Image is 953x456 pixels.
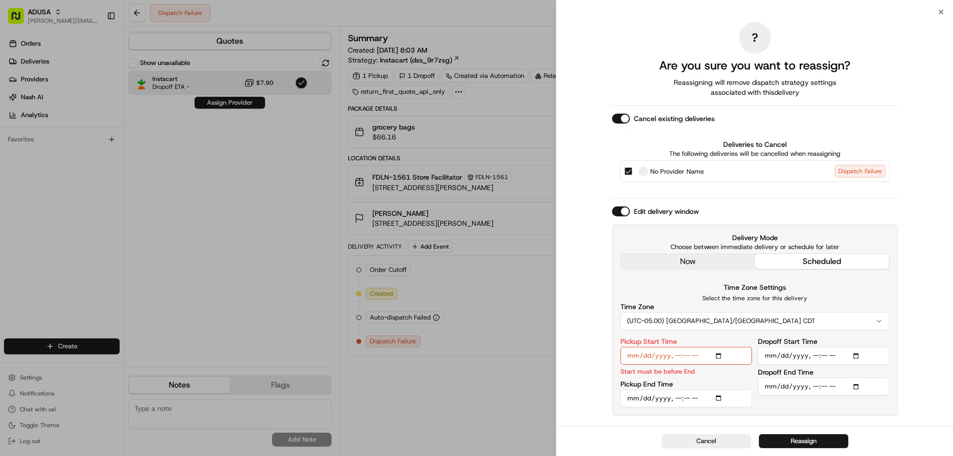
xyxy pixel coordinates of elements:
[662,434,751,448] button: Cancel
[634,114,715,124] label: Cancel existing deliveries
[10,10,30,30] img: Nash
[620,381,673,388] label: Pickup End Time
[10,40,181,56] p: Welcome 👋
[620,303,654,310] label: Time Zone
[20,144,76,154] span: Knowledge Base
[620,338,677,345] label: Pickup Start Time
[70,168,120,176] a: Powered byPylon
[650,167,704,177] span: No Provider Name
[99,168,120,176] span: Pylon
[758,369,814,376] label: Dropoff End Time
[34,105,126,113] div: We're available if you need us!
[26,64,164,74] input: Clear
[620,233,889,243] label: Delivery Mode
[755,254,889,269] button: scheduled
[34,95,163,105] div: Start new chat
[659,58,850,73] h2: Are you sure you want to reassign?
[620,243,889,252] p: Choose between immediate delivery or schedule for later
[169,98,181,110] button: Start new chat
[94,144,159,154] span: API Documentation
[620,367,695,376] p: Start must be before End
[80,140,163,158] a: 💻API Documentation
[620,149,890,158] p: The following deliveries will be cancelled when reassigning
[6,140,80,158] a: 📗Knowledge Base
[10,145,18,153] div: 📗
[739,22,771,54] div: ?
[634,206,699,216] label: Edit delivery window
[724,283,786,292] label: Time Zone Settings
[660,77,850,97] span: Reassigning will remove dispatch strategy settings associated with this delivery
[758,338,817,345] label: Dropoff Start Time
[621,254,755,269] button: now
[84,145,92,153] div: 💻
[620,294,889,302] p: Select the time zone for this delivery
[759,434,848,448] button: Reassign
[620,139,890,149] label: Deliveries to Cancel
[10,95,28,113] img: 1736555255976-a54dd68f-1ca7-489b-9aae-adbdc363a1c4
